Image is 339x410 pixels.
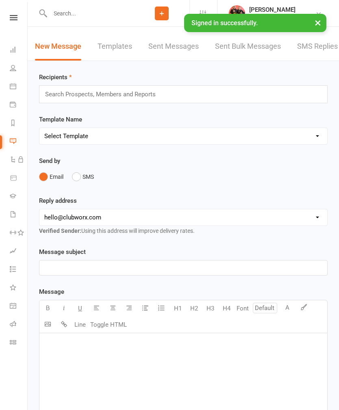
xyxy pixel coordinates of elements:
button: × [311,14,325,31]
a: Dashboard [10,41,28,60]
input: Search Prospects, Members and Reports [44,89,164,100]
label: Reply address [39,196,77,206]
button: Email [39,169,63,184]
button: Toggle HTML [88,317,129,333]
a: Calendar [10,78,28,96]
a: Class kiosk mode [10,334,28,352]
a: Roll call kiosk mode [10,316,28,334]
button: H3 [202,300,218,317]
div: Spektrum Martial Arts [249,13,304,21]
strong: Verified Sender: [39,228,81,234]
a: What's New [10,279,28,297]
label: Message [39,287,64,297]
button: A [279,300,296,317]
span: Using this address will improve delivery rates. [39,228,195,234]
button: H4 [218,300,235,317]
label: Send by [39,156,60,166]
span: Signed in successfully. [191,19,258,27]
a: People [10,60,28,78]
div: [PERSON_NAME] [249,6,304,13]
label: Template Name [39,115,82,124]
a: Payments [10,96,28,115]
a: Sent Messages [148,33,199,61]
input: Default [253,303,277,313]
a: New Message [35,33,81,61]
a: General attendance kiosk mode [10,297,28,316]
a: Reports [10,115,28,133]
button: SMS [72,169,94,184]
a: Templates [98,33,132,61]
label: Message subject [39,247,86,257]
button: U [72,300,88,317]
input: Search... [48,8,134,19]
a: Sent Bulk Messages [215,33,281,61]
a: Assessments [10,243,28,261]
button: H2 [186,300,202,317]
img: thumb_image1518040501.png [229,5,245,22]
button: H1 [169,300,186,317]
a: Product Sales [10,169,28,188]
button: Font [235,300,251,317]
button: Line [72,317,88,333]
span: U [78,305,82,312]
label: Recipients [39,72,72,82]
